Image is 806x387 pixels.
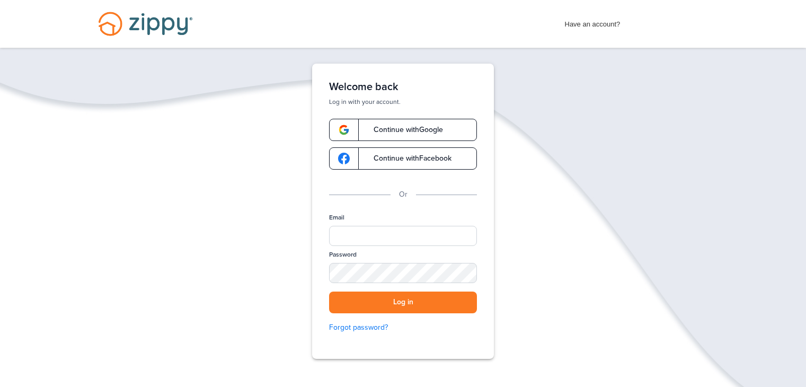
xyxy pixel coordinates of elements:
[399,189,408,200] p: Or
[329,147,477,170] a: google-logoContinue withFacebook
[338,124,350,136] img: google-logo
[329,226,477,246] input: Email
[329,292,477,313] button: Log in
[329,213,344,222] label: Email
[363,155,451,162] span: Continue with Facebook
[329,250,357,259] label: Password
[329,119,477,141] a: google-logoContinue withGoogle
[363,126,443,134] span: Continue with Google
[329,322,477,333] a: Forgot password?
[565,13,621,30] span: Have an account?
[329,263,477,283] input: Password
[338,153,350,164] img: google-logo
[329,98,477,106] p: Log in with your account.
[329,81,477,93] h1: Welcome back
